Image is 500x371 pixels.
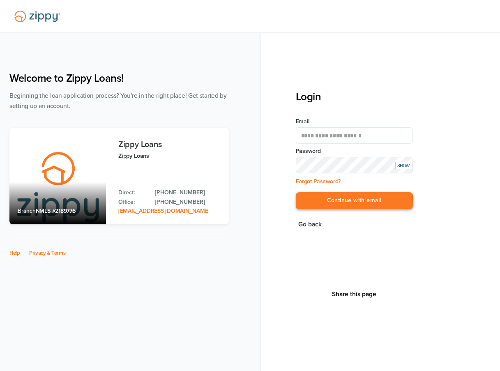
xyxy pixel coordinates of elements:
a: Forgot Password? [296,178,341,185]
label: Email [296,118,413,126]
span: Branch [18,207,36,214]
a: Privacy & Terms [29,250,66,256]
button: Continue with email [296,192,413,209]
p: Direct: [118,188,147,197]
label: Password [296,147,413,155]
input: Email Address [296,127,413,144]
a: Office Phone: 512-975-2947 [155,198,221,207]
p: Office: [118,198,147,207]
button: Share This Page [329,290,379,298]
a: Help [9,250,20,256]
img: Lender Logo [9,7,65,26]
h1: Welcome to Zippy Loans! [9,72,229,85]
span: Beginning the loan application process? You're in the right place! Get started by setting up an a... [9,92,227,110]
button: Go back [296,219,324,230]
div: SHOW [395,162,412,169]
a: Direct Phone: 512-975-2947 [155,188,221,197]
span: NMLS #2189776 [36,207,76,214]
h3: Login [296,90,413,103]
input: Input Password [296,157,413,173]
p: Zippy Loans [118,151,221,161]
a: Email Address: zippyguide@zippymh.com [118,207,210,214]
h3: Zippy Loans [118,140,221,149]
